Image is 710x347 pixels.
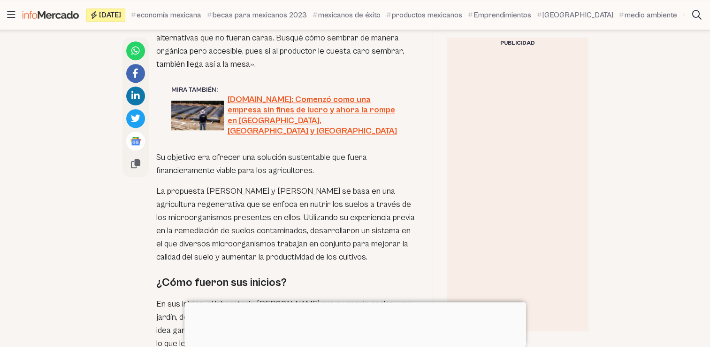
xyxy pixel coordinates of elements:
[542,9,613,21] span: [GEOGRAPHIC_DATA]
[156,185,417,264] p: La propuesta [PERSON_NAME] y [PERSON_NAME] se basa en una agricultura regenerativa que se enfoca ...
[468,9,531,21] a: Emprendimientos
[386,9,462,21] a: productos mexicanos
[171,95,402,137] a: [DOMAIN_NAME]: Comenzó como una empresa sin fines de lucro y ahora la rompe en [GEOGRAPHIC_DATA],...
[207,9,307,21] a: becas para mexicanos 2023
[447,38,588,49] div: Publicidad
[131,9,201,21] a: economía mexicana
[392,9,462,21] span: productos mexicanos
[99,11,121,19] span: [DATE]
[625,9,677,21] span: medio ambiente
[318,9,381,21] span: mexicanos de éxito
[537,9,613,21] a: [GEOGRAPHIC_DATA]
[619,9,677,21] a: medio ambiente
[171,85,402,95] div: Mira también:
[228,95,402,137] span: [DOMAIN_NAME]: Comenzó como una empresa sin fines de lucro y ahora la rompe en [GEOGRAPHIC_DATA],...
[156,5,417,71] p: Consciente del elevado costo de los productos orgánicos y los tratamientos pediátricos, [PERSON_N...
[184,302,526,345] iframe: Advertisement
[447,49,588,331] iframe: Advertisement
[23,11,79,19] img: Infomercado México logo
[473,9,531,21] span: Emprendimientos
[313,9,381,21] a: mexicanos de éxito
[213,9,307,21] span: becas para mexicanos 2023
[137,9,201,21] span: economía mexicana
[156,275,417,290] h2: ¿Cómo fueron sus inicios?
[130,135,141,147] img: Google News logo
[156,151,417,177] p: Su objetivo era ofrecer una solución sustentable que fuera financieramente viable para los agricu...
